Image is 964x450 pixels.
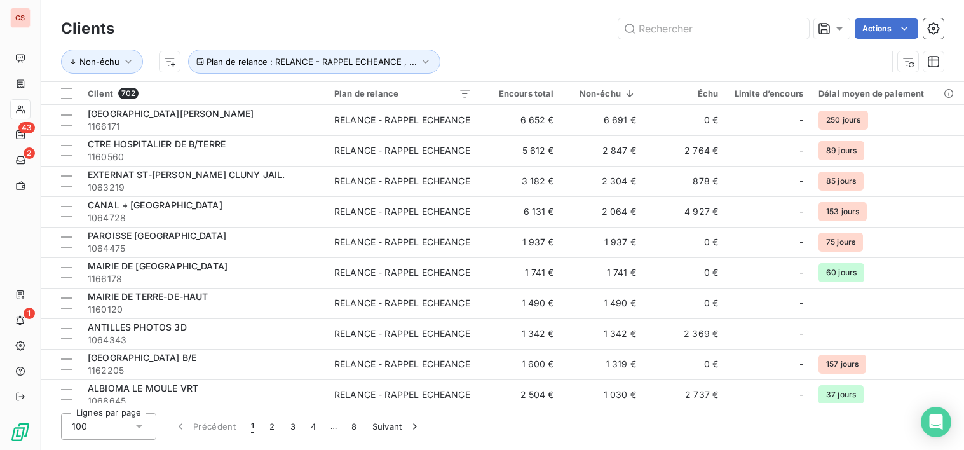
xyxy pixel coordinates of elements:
button: 2 [262,413,282,440]
span: - [799,327,803,340]
div: RELANCE - RAPPEL ECHEANCE [334,236,470,249]
span: 85 jours [818,172,864,191]
div: RELANCE - RAPPEL ECHEANCE [334,388,470,401]
td: 1 490 € [562,288,644,318]
div: RELANCE - RAPPEL ECHEANCE [334,297,470,310]
td: 2 504 € [479,379,561,410]
span: [GEOGRAPHIC_DATA] B/E [88,352,196,363]
td: 1 319 € [562,349,644,379]
span: CTRE HOSPITALIER DE B/TERRE [88,139,226,149]
span: 250 jours [818,111,868,130]
span: ALBIOMA LE MOULE VRT [88,383,198,393]
span: - [799,205,803,218]
span: 1166171 [88,120,319,133]
div: Plan de relance [334,88,472,99]
span: EXTERNAT ST-[PERSON_NAME] CLUNY JAIL. [88,169,285,180]
div: RELANCE - RAPPEL ECHEANCE [334,266,470,279]
td: 1 030 € [562,379,644,410]
span: - [799,114,803,126]
td: 2 737 € [644,379,726,410]
div: Échu [651,88,718,99]
td: 2 304 € [562,166,644,196]
td: 1 342 € [562,318,644,349]
div: RELANCE - RAPPEL ECHEANCE [334,358,470,371]
td: 1 937 € [479,227,561,257]
span: Plan de relance : RELANCE - RAPPEL ECHEANCE , ... [207,57,417,67]
span: CANAL + [GEOGRAPHIC_DATA] [88,200,222,210]
span: 43 [18,122,35,133]
td: 1 490 € [479,288,561,318]
td: 0 € [644,349,726,379]
td: 0 € [644,288,726,318]
span: 100 [72,420,87,433]
span: 1162205 [88,364,319,377]
td: 3 182 € [479,166,561,196]
button: Précédent [166,413,243,440]
td: 2 369 € [644,318,726,349]
td: 1 741 € [479,257,561,288]
span: [GEOGRAPHIC_DATA][PERSON_NAME] [88,108,254,119]
td: 1 937 € [562,227,644,257]
div: CS [10,8,31,28]
span: 1064343 [88,334,319,346]
div: Open Intercom Messenger [921,407,951,437]
div: RELANCE - RAPPEL ECHEANCE [334,175,470,187]
button: Plan de relance : RELANCE - RAPPEL ECHEANCE , ... [188,50,440,74]
span: 37 jours [818,385,864,404]
td: 1 342 € [479,318,561,349]
span: Non-échu [79,57,119,67]
span: 1 [251,420,254,433]
span: 1063219 [88,181,319,194]
span: 75 jours [818,233,863,252]
img: Logo LeanPay [10,422,31,442]
span: 1160560 [88,151,319,163]
div: Délai moyen de paiement [818,88,956,99]
button: Non-échu [61,50,143,74]
span: - [799,388,803,401]
div: RELANCE - RAPPEL ECHEANCE [334,114,470,126]
h3: Clients [61,17,114,40]
td: 6 131 € [479,196,561,227]
span: - [799,266,803,279]
button: 4 [303,413,323,440]
td: 0 € [644,257,726,288]
div: RELANCE - RAPPEL ECHEANCE [334,205,470,218]
td: 2 764 € [644,135,726,166]
button: Actions [855,18,918,39]
div: RELANCE - RAPPEL ECHEANCE [334,327,470,340]
span: 153 jours [818,202,867,221]
span: - [799,175,803,187]
button: 1 [243,413,262,440]
span: 60 jours [818,263,864,282]
td: 2 064 € [562,196,644,227]
td: 0 € [644,105,726,135]
td: 5 612 € [479,135,561,166]
span: 1166178 [88,273,319,285]
button: Suivant [365,413,429,440]
span: … [323,416,344,437]
span: 2 [24,147,35,159]
div: RELANCE - RAPPEL ECHEANCE [334,144,470,157]
span: PAROISSE [GEOGRAPHIC_DATA] [88,230,226,241]
span: MAIRIE DE TERRE-DE-HAUT [88,291,208,302]
div: Non-échu [569,88,636,99]
span: 1160120 [88,303,319,316]
td: 4 927 € [644,196,726,227]
div: Limite d’encours [733,88,803,99]
button: 3 [283,413,303,440]
button: 8 [344,413,364,440]
td: 6 691 € [562,105,644,135]
td: 1 741 € [562,257,644,288]
span: 702 [118,88,139,99]
span: 1064475 [88,242,319,255]
td: 1 600 € [479,349,561,379]
span: 89 jours [818,141,864,160]
span: - [799,297,803,310]
span: 1068645 [88,395,319,407]
input: Rechercher [618,18,809,39]
span: ANTILLES PHOTOS 3D [88,322,187,332]
td: 878 € [644,166,726,196]
td: 2 847 € [562,135,644,166]
span: - [799,358,803,371]
span: - [799,236,803,249]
